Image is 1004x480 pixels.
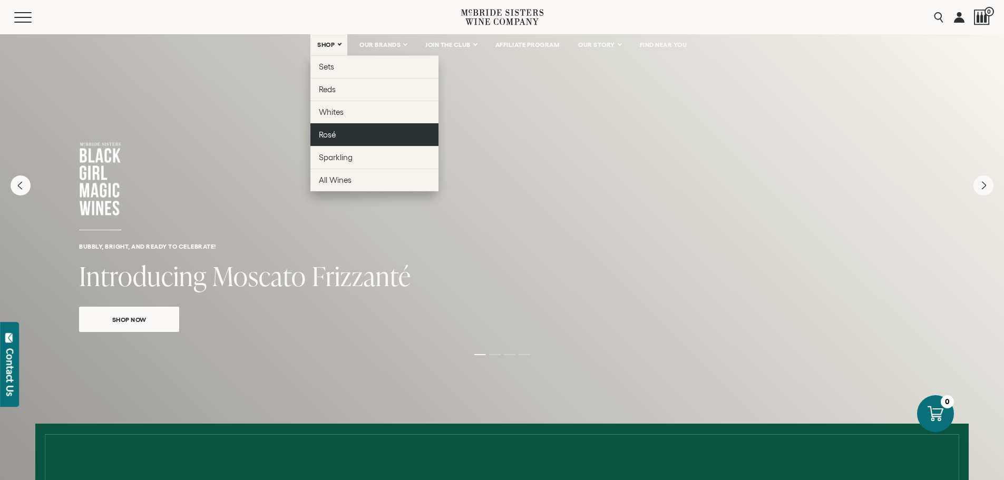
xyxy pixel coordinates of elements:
[11,175,31,195] button: Previous
[973,175,993,195] button: Next
[474,354,486,355] li: Page dot 1
[310,146,438,169] a: Sparkling
[319,130,336,139] span: Rosé
[489,34,567,55] a: AFFILIATE PROGRAM
[504,354,515,355] li: Page dot 3
[984,7,994,16] span: 0
[319,62,334,71] span: Sets
[519,354,530,355] li: Page dot 4
[79,258,207,294] span: Introducing
[94,314,165,326] span: Shop Now
[310,34,347,55] a: SHOP
[319,153,353,162] span: Sparkling
[79,307,179,332] a: Shop Now
[317,41,335,48] span: SHOP
[418,34,483,55] a: JOIN THE CLUB
[310,55,438,78] a: Sets
[353,34,413,55] a: OUR BRANDS
[312,258,411,294] span: Frizzanté
[633,34,694,55] a: FIND NEAR YOU
[212,258,306,294] span: Moscato
[310,78,438,101] a: Reds
[79,243,925,250] h6: Bubbly, bright, and ready to celebrate!
[495,41,560,48] span: AFFILIATE PROGRAM
[319,175,352,184] span: All Wines
[319,85,336,94] span: Reds
[14,12,52,23] button: Mobile Menu Trigger
[489,354,501,355] li: Page dot 2
[310,169,438,191] a: All Wines
[425,41,471,48] span: JOIN THE CLUB
[571,34,628,55] a: OUR STORY
[319,107,344,116] span: Whites
[310,123,438,146] a: Rosé
[310,101,438,123] a: Whites
[578,41,615,48] span: OUR STORY
[359,41,401,48] span: OUR BRANDS
[5,348,15,396] div: Contact Us
[640,41,687,48] span: FIND NEAR YOU
[941,395,954,408] div: 0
